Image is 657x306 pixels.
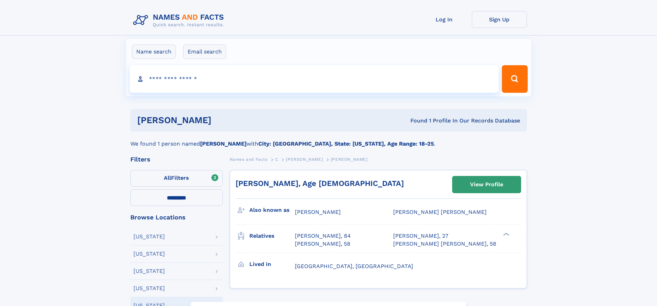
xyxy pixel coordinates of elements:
div: Found 1 Profile In Our Records Database [311,117,520,125]
span: [GEOGRAPHIC_DATA], [GEOGRAPHIC_DATA] [295,263,413,269]
h3: Lived in [249,258,295,270]
label: Filters [130,170,223,187]
b: City: [GEOGRAPHIC_DATA], State: [US_STATE], Age Range: 18-25 [258,140,434,147]
div: [US_STATE] [133,268,165,274]
a: [PERSON_NAME], 27 [393,232,448,240]
img: Logo Names and Facts [130,11,230,30]
a: [PERSON_NAME] [286,155,323,164]
span: All [164,175,171,181]
div: Filters [130,156,223,162]
div: [US_STATE] [133,251,165,257]
div: ❯ [501,232,510,237]
span: [PERSON_NAME] [PERSON_NAME] [393,209,487,215]
div: [US_STATE] [133,286,165,291]
div: View Profile [470,177,503,193]
span: [PERSON_NAME] [295,209,341,215]
div: Browse Locations [130,214,223,220]
span: C [275,157,278,162]
a: [PERSON_NAME], 58 [295,240,350,248]
div: [US_STATE] [133,234,165,239]
button: Search Button [502,65,527,93]
span: [PERSON_NAME] [286,157,323,162]
a: Sign Up [472,11,527,28]
h3: Also known as [249,204,295,216]
label: Email search [183,45,226,59]
a: Names and Facts [230,155,268,164]
a: View Profile [452,176,521,193]
b: [PERSON_NAME] [200,140,247,147]
a: C [275,155,278,164]
h3: Relatives [249,230,295,242]
a: Log In [417,11,472,28]
a: [PERSON_NAME], Age [DEMOGRAPHIC_DATA] [236,179,404,188]
a: [PERSON_NAME] [PERSON_NAME], 58 [393,240,496,248]
h1: [PERSON_NAME] [137,116,311,125]
a: [PERSON_NAME], 84 [295,232,351,240]
label: Name search [132,45,176,59]
div: We found 1 person named with . [130,131,527,148]
input: search input [130,65,499,93]
span: [PERSON_NAME] [331,157,368,162]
